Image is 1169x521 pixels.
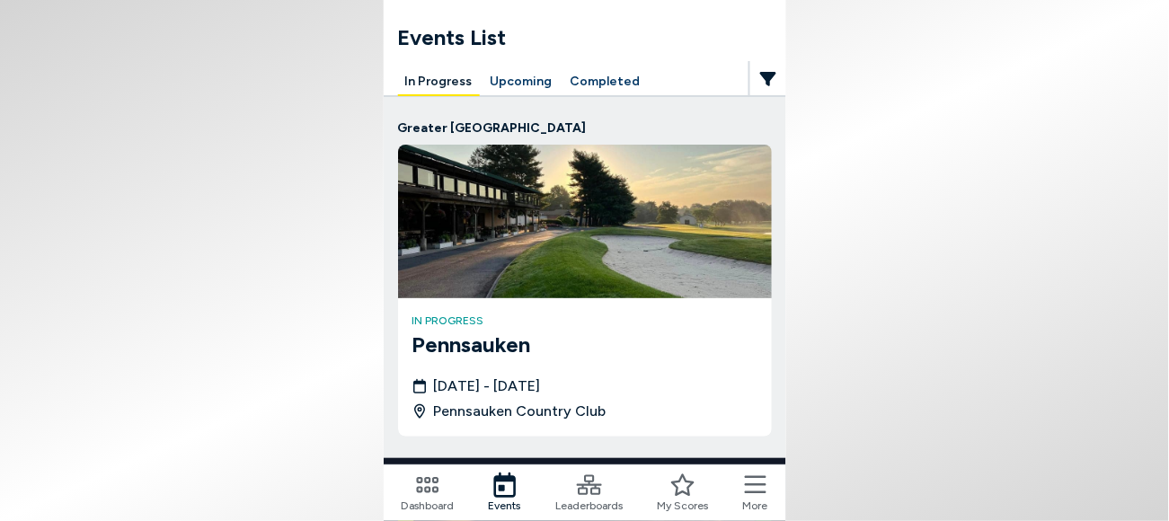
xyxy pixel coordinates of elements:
a: Dashboard [402,472,455,514]
div: Manage your account [384,68,786,96]
h1: Events List [398,22,786,54]
span: More [743,498,768,514]
span: Pennsauken Country Club [434,401,607,422]
a: My Scores [657,472,708,514]
span: Events [489,498,521,514]
span: Leaderboards [555,498,623,514]
h3: Pennsauken [412,329,757,361]
button: Completed [563,68,648,96]
a: Events [489,472,521,514]
a: Pennsaukenin progressPennsauken[DATE] - [DATE]Pennsauken Country Club [398,145,772,437]
span: [DATE] - [DATE] [434,375,541,397]
span: Dashboard [402,498,455,514]
h4: in progress [412,313,757,329]
button: Upcoming [483,68,560,96]
img: Pennsauken [398,145,772,298]
button: In Progress [398,68,480,96]
button: More [743,472,768,514]
a: Leaderboards [555,472,623,514]
p: Greater [GEOGRAPHIC_DATA] [398,119,772,137]
span: My Scores [657,498,708,514]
